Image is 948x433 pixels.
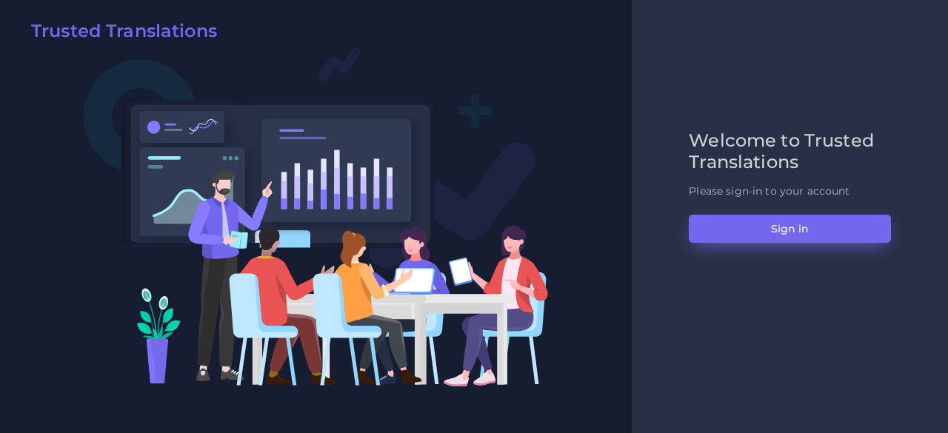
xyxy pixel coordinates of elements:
h2: Welcome to Trusted Translations [689,130,891,173]
button: Sign in [689,215,891,243]
img: Login V2 [83,46,549,387]
p: Please sign-in to your account [689,184,891,199]
a: Trusted Translations [21,21,217,47]
h2: Trusted Translations [31,21,217,42]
